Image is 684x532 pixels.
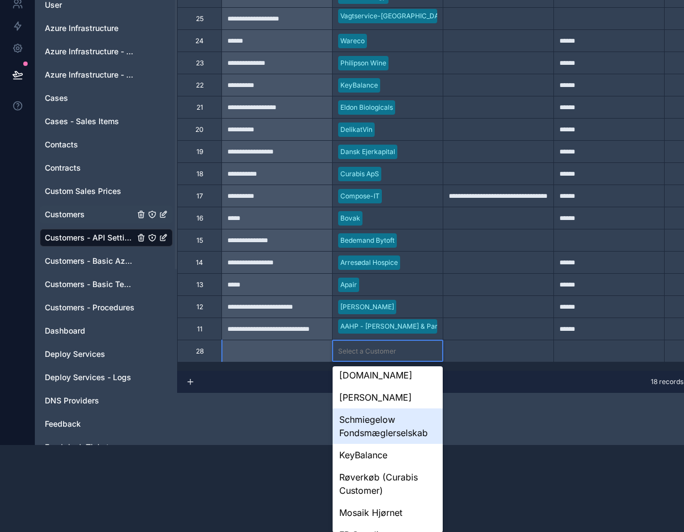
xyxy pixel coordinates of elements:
div: Deploy Services - Logs [40,369,173,386]
span: Azure Infrastructure [45,23,118,34]
div: Vagtservice-[GEOGRAPHIC_DATA] [340,11,449,21]
a: Customers [45,209,134,220]
span: Feedback [45,418,81,429]
div: Røverkøb (Curabis Customer) [333,466,443,502]
span: DNS Providers [45,395,99,406]
div: 21 [196,103,203,112]
a: Feedback [45,418,134,429]
a: Azure Infrastructure - Domain or Workgroup [45,46,134,57]
a: Customers - Basic Tech Info [45,279,134,290]
span: Custom Sales Prices [45,186,121,197]
div: 16 [196,214,203,223]
a: Customers - Procedures [45,302,134,313]
div: 13 [196,280,203,289]
div: 12 [196,303,203,311]
div: [PERSON_NAME] [333,386,443,408]
a: Freshdesk Tickets [45,442,134,453]
span: Deploy Services - Logs [45,372,131,383]
div: 17 [196,192,203,201]
div: Philipson Wine [340,58,386,68]
div: KeyBalance [333,444,443,466]
div: Eldon Biologicals [340,103,393,112]
div: Select a Customer [338,347,396,356]
div: 15 [196,236,203,245]
div: Bedemand Bytoft [340,236,395,245]
div: 14 [196,258,203,267]
div: Curabis ApS [340,169,379,179]
div: [DOMAIN_NAME] [333,364,443,386]
div: 20 [195,125,204,134]
div: Feedback [40,415,173,433]
div: 18 [196,170,203,178]
a: Contacts [45,139,134,150]
a: Cases [45,93,134,104]
div: DelikatVin [340,125,372,135]
a: Contracts [45,162,134,173]
a: Deploy Services [45,349,134,360]
div: Azure Infrastructure [40,19,173,37]
div: Customers - Basic Tech Info [40,275,173,293]
div: Bovak [340,213,360,223]
div: Wareco [340,36,365,46]
span: Contracts [45,162,81,173]
div: Customers - API Settings [40,229,173,247]
div: Azure Infrastructure - Domain or Workgroup [40,43,173,60]
div: Customers - Procedures [40,299,173,316]
div: Compose-IT [340,191,380,201]
div: Custom Sales Prices [40,182,173,200]
span: Deploy Services [45,349,105,360]
div: KeyBalance [340,80,378,90]
a: Dashboard [45,325,134,336]
div: AAHP - [PERSON_NAME] & Partnere [340,321,454,331]
a: Customers - Basic Azure Info [45,255,134,267]
a: Cases - Sales Items [45,116,134,127]
div: Dashboard [40,322,173,340]
div: Dansk Ejerkapital [340,147,395,157]
a: Azure Infrastructure [45,23,134,34]
div: Freshdesk Tickets [40,438,173,456]
div: Arresødal Hospice [340,258,398,268]
div: 22 [196,81,204,90]
div: Schmiegelow Fondsmæglerselskab [333,408,443,444]
div: [PERSON_NAME] [340,302,394,312]
div: 25 [196,14,204,23]
a: Customers - API Settings [45,232,134,243]
div: Deploy Services [40,345,173,363]
a: Custom Sales Prices [45,186,134,197]
a: Deploy Services - Logs [45,372,134,383]
div: Customers - Basic Azure Info [40,252,173,270]
div: 19 [196,147,203,156]
div: 24 [195,37,204,45]
div: DNS Providers [40,392,173,410]
div: Contacts [40,136,173,154]
span: Cases [45,93,68,104]
div: Customers [40,206,173,223]
div: Contracts [40,159,173,177]
div: Cases [40,89,173,107]
div: Cases - Sales Items [40,112,173,130]
span: 18 records [651,377,683,386]
div: Apair [340,280,357,290]
span: Customers [45,209,85,220]
div: 28 [196,347,204,356]
a: DNS Providers [45,395,134,406]
div: 23 [196,59,204,68]
span: Cases - Sales Items [45,116,119,127]
span: Dashboard [45,325,85,336]
div: Azure Infrastructure - IP Management [40,66,173,84]
div: 11 [197,325,203,334]
span: Contacts [45,139,78,150]
span: Freshdesk Tickets [45,442,113,453]
a: Azure Infrastructure - IP Management [45,69,134,80]
div: Mosaik Hjørnet [333,502,443,524]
